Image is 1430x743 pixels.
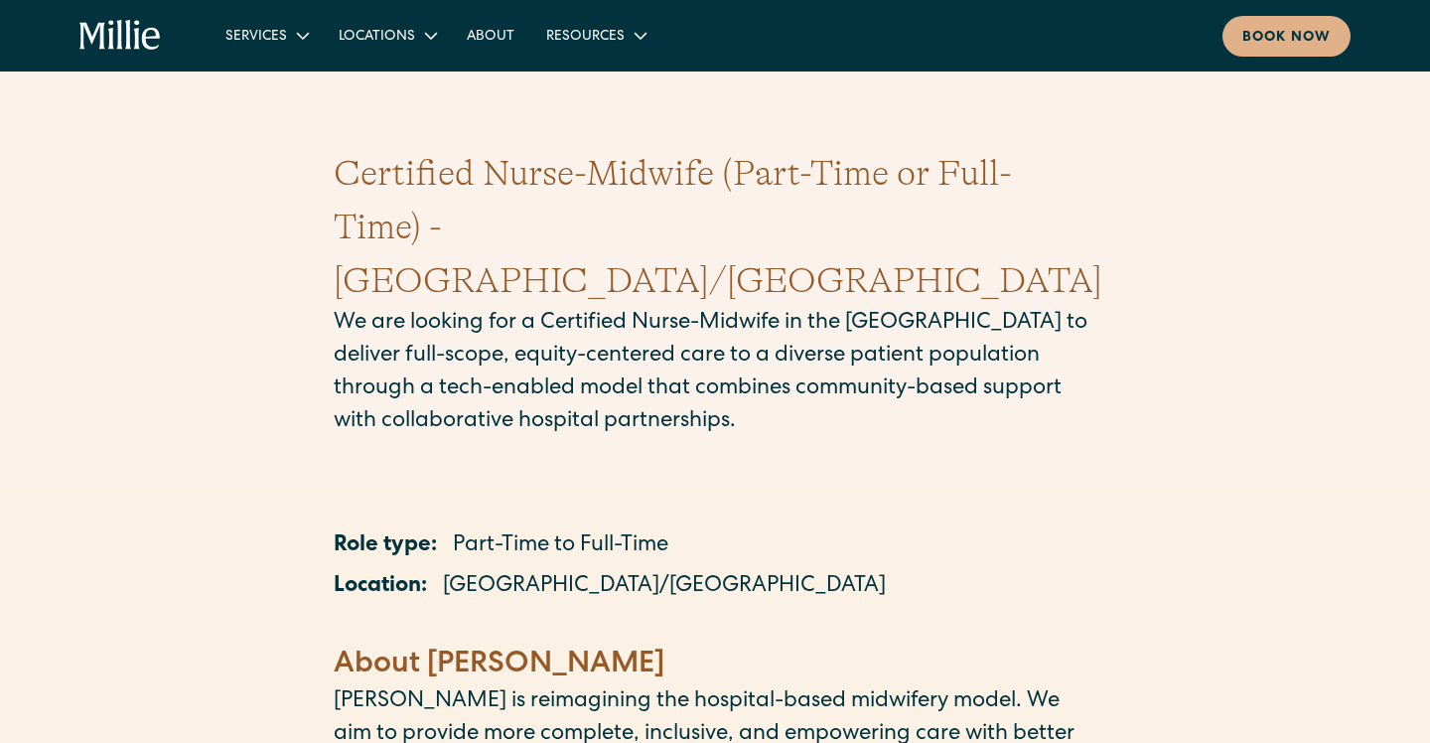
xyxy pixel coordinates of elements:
div: Book now [1242,28,1331,49]
div: Resources [530,19,660,52]
p: Role type: [334,530,437,563]
p: Location: [334,571,427,604]
div: Resources [546,27,625,48]
a: home [79,20,162,52]
div: Locations [339,27,415,48]
p: ‍ [334,612,1096,645]
div: Services [210,19,323,52]
a: Book now [1222,16,1351,57]
p: [GEOGRAPHIC_DATA]/[GEOGRAPHIC_DATA] [443,571,886,604]
strong: About [PERSON_NAME] [334,651,664,680]
a: About [451,19,530,52]
p: Part-Time to Full-Time [453,530,668,563]
div: Locations [323,19,451,52]
h1: Certified Nurse-Midwife (Part-Time or Full-Time) - [GEOGRAPHIC_DATA]/[GEOGRAPHIC_DATA] [334,147,1096,308]
p: We are looking for a Certified Nurse-Midwife in the [GEOGRAPHIC_DATA] to deliver full-scope, equi... [334,308,1096,439]
div: Services [225,27,287,48]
